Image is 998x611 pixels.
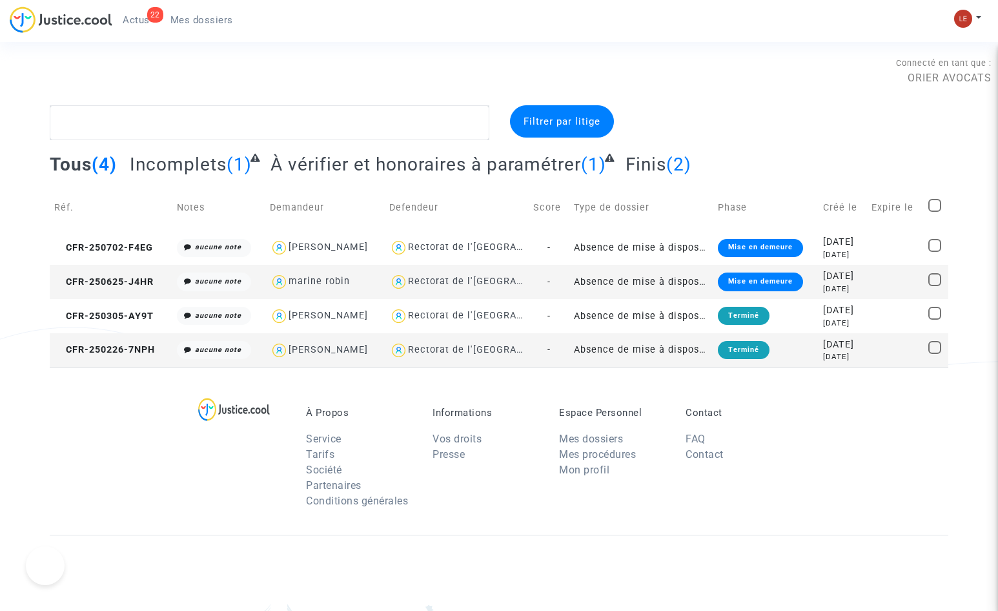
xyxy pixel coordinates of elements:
span: - [547,276,551,287]
td: Expire le [867,185,924,231]
div: [DATE] [823,351,862,362]
span: À vérifier et honoraires à paramétrer [270,154,581,175]
img: icon-user.svg [389,341,408,360]
a: FAQ [686,433,706,445]
img: jc-logo.svg [10,6,112,33]
td: Absence de mise à disposition d'AESH [569,333,713,368]
img: icon-user.svg [389,307,408,326]
td: Absence de mise à disposition d'AESH [569,299,713,333]
div: Terminé [718,341,769,359]
i: aucune note [195,243,241,251]
span: - [547,311,551,322]
div: [PERSON_NAME] [289,310,368,321]
span: Connecté en tant que : [896,58,992,68]
a: Tarifs [306,448,334,461]
a: Mes procédures [559,448,636,461]
img: icon-user.svg [270,238,289,257]
span: CFR-250226-7NPH [54,344,155,355]
div: 22 [147,7,163,23]
td: Score [529,185,570,231]
span: (4) [92,154,117,175]
a: Vos droits [433,433,482,445]
div: Rectorat de l'[GEOGRAPHIC_DATA] [408,344,573,355]
span: Incomplets [130,154,227,175]
div: [DATE] [823,318,862,329]
td: Notes [172,185,265,231]
td: Créé le [819,185,867,231]
div: [DATE] [823,284,862,295]
a: Mes dossiers [160,10,243,30]
div: Mise en demeure [718,239,803,257]
img: icon-user.svg [270,273,289,291]
div: marine robin [289,276,350,287]
span: CFR-250305-AY9T [54,311,154,322]
iframe: Help Scout Beacon - Open [26,546,65,585]
span: Tous [50,154,92,175]
span: CFR-250702-F4EG [54,242,153,253]
td: Absence de mise à disposition d'AESH [569,231,713,265]
img: icon-user.svg [270,307,289,326]
span: CFR-250625-J4HR [54,276,154,287]
a: Presse [433,448,465,461]
div: Rectorat de l'[GEOGRAPHIC_DATA] ([GEOGRAPHIC_DATA]-[GEOGRAPHIC_DATA]) [408,310,786,321]
p: Espace Personnel [559,407,666,419]
a: 22Actus [112,10,160,30]
a: Contact [686,448,724,461]
p: Contact [686,407,793,419]
div: [PERSON_NAME] [289,242,368,253]
div: [DATE] [823,235,862,249]
td: Demandeur [265,185,385,231]
span: Filtrer par litige [524,116,600,127]
div: Rectorat de l'[GEOGRAPHIC_DATA] [408,242,573,253]
img: icon-user.svg [389,238,408,257]
div: Terminé [718,307,769,325]
img: logo-lg.svg [198,398,270,421]
img: icon-user.svg [270,341,289,360]
i: aucune note [195,277,241,285]
img: 7d989c7df380ac848c7da5f314e8ff03 [954,10,972,28]
a: Mon profil [559,464,609,476]
a: Mes dossiers [559,433,623,445]
div: [DATE] [823,269,862,284]
span: - [547,344,551,355]
span: Mes dossiers [170,14,233,26]
div: Rectorat de l'[GEOGRAPHIC_DATA] [408,276,573,287]
a: Société [306,464,342,476]
span: (2) [666,154,691,175]
td: Type de dossier [569,185,713,231]
div: [DATE] [823,304,862,318]
a: Service [306,433,341,445]
td: Defendeur [385,185,529,231]
span: Finis [626,154,666,175]
div: [DATE] [823,338,862,352]
span: (1) [581,154,606,175]
div: [DATE] [823,249,862,260]
span: - [547,242,551,253]
span: (1) [227,154,252,175]
div: [PERSON_NAME] [289,344,368,355]
img: icon-user.svg [389,273,408,291]
a: Partenaires [306,479,362,492]
i: aucune note [195,346,241,354]
span: Actus [123,14,150,26]
i: aucune note [195,311,241,320]
td: Absence de mise à disposition d'AESH [569,265,713,299]
a: Conditions générales [306,495,408,507]
p: Informations [433,407,540,419]
td: Réf. [50,185,172,231]
p: À Propos [306,407,413,419]
div: Mise en demeure [718,273,803,291]
td: Phase [713,185,819,231]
